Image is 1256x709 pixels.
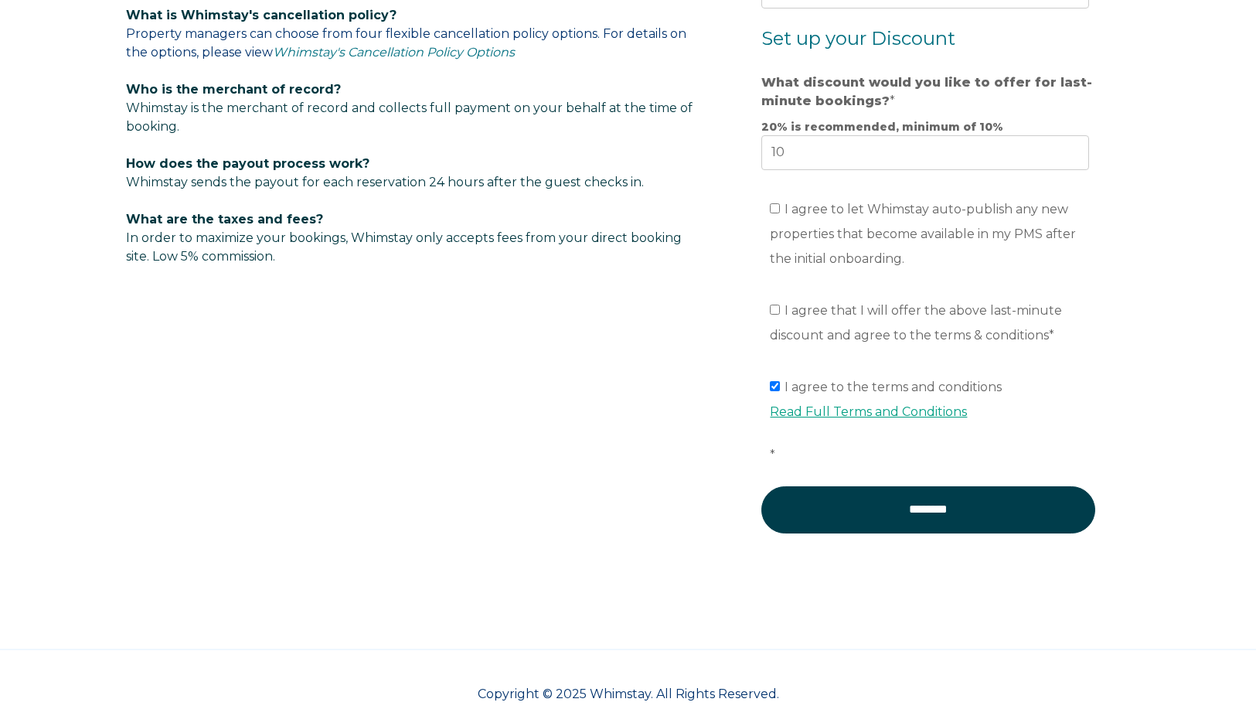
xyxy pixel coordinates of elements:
[126,156,369,171] span: How does the payout process work?
[761,75,1092,108] strong: What discount would you like to offer for last-minute bookings?
[126,212,323,227] span: What are the taxes and fees?
[273,45,515,60] a: Whimstay's Cancellation Policy Options
[126,101,693,134] span: Whimstay is the merchant of record and collects full payment on your behalf at the time of booking.
[761,27,955,49] span: Set up your Discount
[770,203,780,213] input: I agree to let Whimstay auto-publish any new properties that become available in my PMS after the...
[126,8,397,22] span: What is Whimstay's cancellation policy?
[126,212,682,264] span: In order to maximize your bookings, Whimstay only accepts fees from your direct booking site. Low...
[126,6,701,62] p: Property managers can choose from four flexible cancellation policy options. For details on the o...
[770,381,780,391] input: I agree to the terms and conditionsRead Full Terms and Conditions*
[761,120,1003,134] strong: 20% is recommended, minimum of 10%
[126,685,1131,704] p: Copyright © 2025 Whimstay. All Rights Reserved.
[770,305,780,315] input: I agree that I will offer the above last-minute discount and agree to the terms & conditions*
[770,404,967,419] a: Read Full Terms and Conditions
[770,380,1098,462] span: I agree to the terms and conditions
[126,82,341,97] span: Who is the merchant of record?
[770,303,1062,343] span: I agree that I will offer the above last-minute discount and agree to the terms & conditions
[770,202,1076,266] span: I agree to let Whimstay auto-publish any new properties that become available in my PMS after the...
[126,175,644,189] span: Whimstay sends the payout for each reservation 24 hours after the guest checks in.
